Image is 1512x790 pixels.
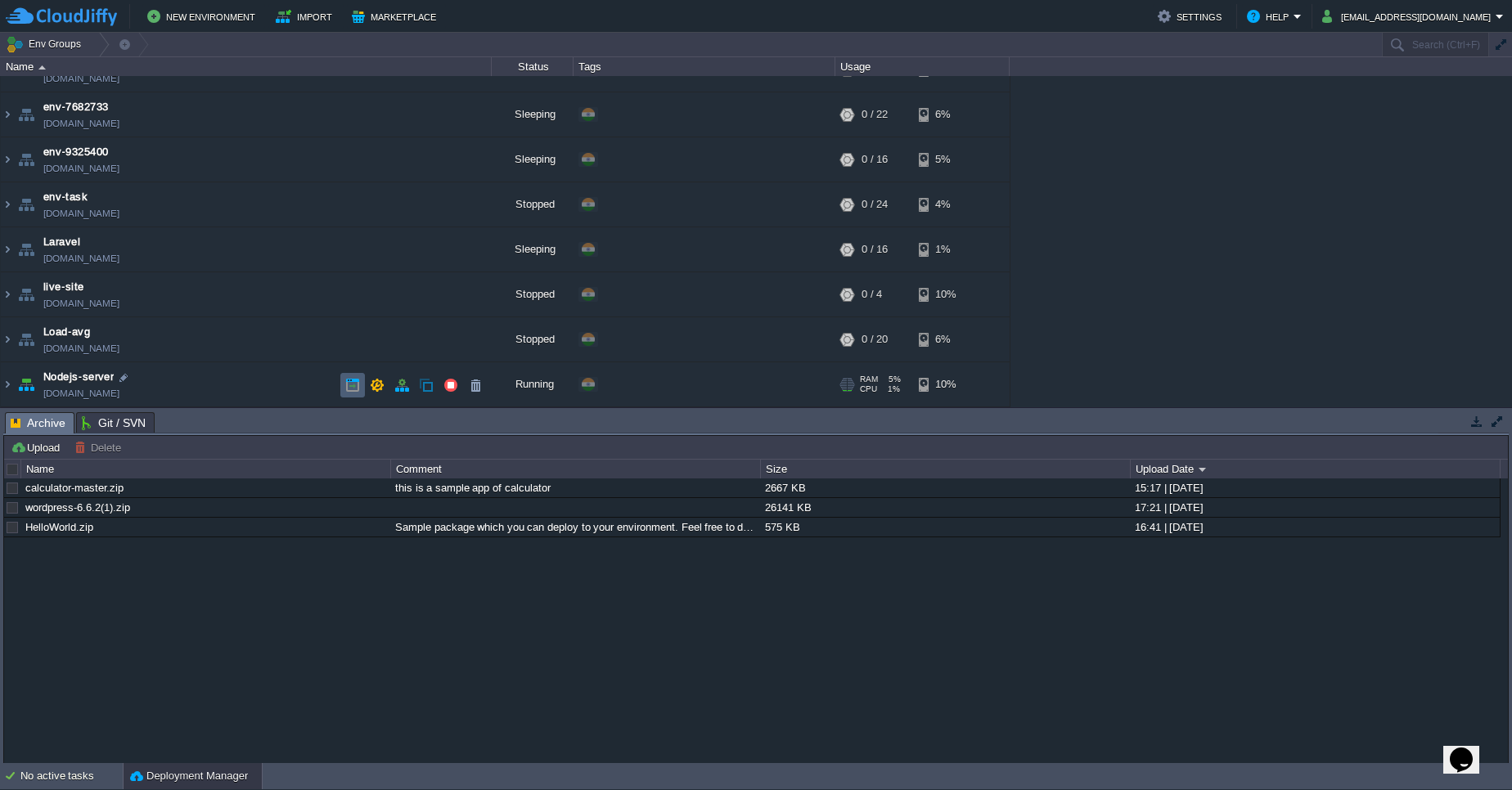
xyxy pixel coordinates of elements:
div: 0 / 16 [862,228,888,272]
a: env-task [43,190,88,206]
div: Name [22,460,390,478]
button: New Environment [147,7,260,26]
div: Running [492,363,574,407]
a: [DOMAIN_NAME] [43,161,119,177]
a: Nodejs-server [43,370,114,386]
span: 5% [884,375,901,385]
a: env-9325400 [43,145,109,161]
div: 26141 KB [761,498,1129,517]
span: Archive [11,413,65,433]
div: 10% [919,363,972,407]
img: AMDAwAAAACH5BAEAAAAALAAAAAABAAEAAAICRAEAOw== [15,363,38,407]
span: RAM [860,375,878,385]
a: wordpress-6.6.2(1).zip [25,501,130,514]
a: Load-avg [43,325,90,341]
div: Status [493,57,573,76]
a: calculator-master.zip [25,482,124,494]
img: AMDAwAAAACH5BAEAAAAALAAAAAABAAEAAAICRAEAOw== [1,318,14,362]
div: 6% [919,318,972,362]
div: Stopped [492,273,574,317]
div: Stopped [492,318,574,362]
img: AMDAwAAAACH5BAEAAAAALAAAAAABAAEAAAICRAEAOw== [15,183,38,227]
span: Git / SVN [82,413,146,433]
span: CPU [860,385,877,395]
button: Upload [11,440,65,455]
img: AMDAwAAAACH5BAEAAAAALAAAAAABAAEAAAICRAEAOw== [1,138,14,182]
button: [EMAIL_ADDRESS][DOMAIN_NAME] [1322,7,1496,26]
button: Env Groups [6,33,87,56]
div: 0 / 16 [862,138,888,182]
div: this is a sample app of calculator [391,478,759,497]
img: AMDAwAAAACH5BAEAAAAALAAAAAABAAEAAAICRAEAOw== [1,183,14,227]
div: Tags [574,57,835,76]
button: Help [1247,7,1294,26]
img: AMDAwAAAACH5BAEAAAAALAAAAAABAAEAAAICRAEAOw== [15,318,38,362]
div: No active tasks [20,763,123,789]
button: Deployment Manager [130,768,248,784]
div: 16:41 | [DATE] [1131,518,1499,536]
img: AMDAwAAAACH5BAEAAAAALAAAAAABAAEAAAICRAEAOw== [38,65,46,70]
div: Usage [836,57,1009,76]
button: Import [276,7,337,26]
div: 575 KB [761,518,1129,536]
a: [DOMAIN_NAME] [43,386,119,402]
span: [DOMAIN_NAME] [43,206,119,222]
div: 17:21 | [DATE] [1131,498,1499,517]
div: 15:17 | [DATE] [1131,478,1499,497]
img: AMDAwAAAACH5BAEAAAAALAAAAAABAAEAAAICRAEAOw== [15,228,38,272]
div: 0 / 24 [862,183,888,227]
button: Settings [1158,7,1226,26]
span: 1% [884,385,900,395]
img: AMDAwAAAACH5BAEAAAAALAAAAAABAAEAAAICRAEAOw== [1,228,14,272]
div: Name [2,57,491,76]
div: 0 / 4 [862,273,882,317]
div: 1% [919,228,972,272]
div: 2667 KB [761,478,1129,497]
div: 6% [919,93,972,137]
button: Marketplace [352,7,441,26]
div: Upload Date [1132,460,1500,478]
div: 4% [919,183,972,227]
a: [DOMAIN_NAME] [43,71,119,88]
img: AMDAwAAAACH5BAEAAAAALAAAAAABAAEAAAICRAEAOw== [15,93,38,137]
div: Comment [392,460,760,478]
a: env-7682733 [43,100,109,116]
img: AMDAwAAAACH5BAEAAAAALAAAAAABAAEAAAICRAEAOw== [15,138,38,182]
a: live-site [43,280,84,296]
div: 5% [919,138,972,182]
img: AMDAwAAAACH5BAEAAAAALAAAAAABAAEAAAICRAEAOw== [15,273,38,317]
a: [DOMAIN_NAME] [43,251,119,267]
img: AMDAwAAAACH5BAEAAAAALAAAAAABAAEAAAICRAEAOw== [1,273,14,317]
div: 0 / 20 [862,318,888,362]
div: Size [762,460,1130,478]
div: 10% [919,273,972,317]
img: AMDAwAAAACH5BAEAAAAALAAAAAABAAEAAAICRAEAOw== [1,363,14,407]
div: Sleeping [492,138,574,182]
div: Sleeping [492,228,574,272]
img: CloudJiffy [6,7,117,27]
a: Laravel [43,235,80,251]
div: 0 / 22 [862,93,888,137]
button: Delete [74,440,126,455]
img: AMDAwAAAACH5BAEAAAAALAAAAAABAAEAAAICRAEAOw== [1,93,14,137]
a: [DOMAIN_NAME] [43,116,119,132]
a: [DOMAIN_NAME] [43,296,119,312]
div: Sleeping [492,93,574,137]
span: [DOMAIN_NAME] [43,341,119,357]
div: Sample package which you can deploy to your environment. Feel free to delete and upload a package... [391,518,759,536]
div: Stopped [492,183,574,227]
iframe: chat widget [1443,725,1496,774]
a: HelloWorld.zip [25,521,93,533]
